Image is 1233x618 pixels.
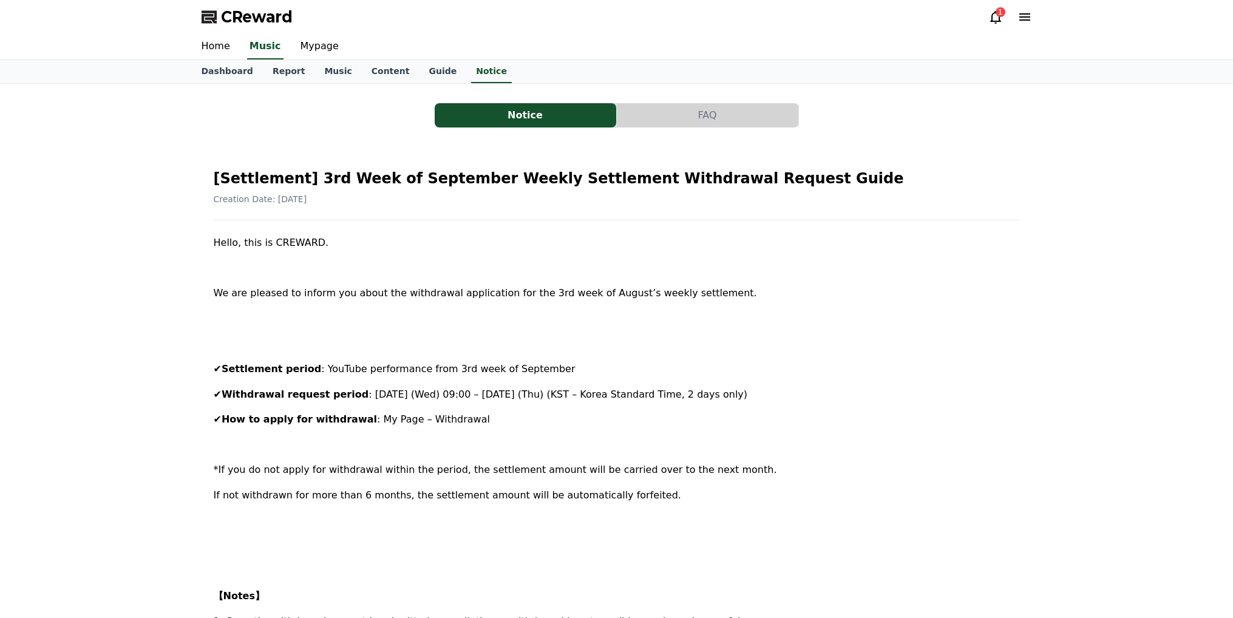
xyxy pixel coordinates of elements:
[202,7,293,27] a: CReward
[369,389,747,400] span: : [DATE] (Wed) 09:00 – [DATE] (Thu) (KST – Korea Standard Time, 2 days only)
[214,237,329,248] span: Hello, this is CREWARD.
[996,7,1005,17] div: 1
[214,363,222,375] span: ✔
[471,60,512,83] a: Notice
[214,194,307,204] span: Creation Date: [DATE]
[214,413,222,425] span: ✔
[377,413,490,425] span: : My Page – Withdrawal
[214,590,265,602] strong: 【Notes】
[192,34,240,59] a: Home
[419,60,466,83] a: Guide
[321,363,575,375] span: : YouTube performance from 3rd week of September
[222,363,321,375] strong: Settlement period
[314,60,361,83] a: Music
[214,169,1020,188] h2: [Settlement] 3rd Week of September Weekly Settlement Withdrawal Request Guide
[214,389,222,400] span: ✔
[222,413,377,425] strong: How to apply for withdrawal
[291,34,348,59] a: Mypage
[214,489,681,501] span: If not withdrawn for more than 6 months, the settlement amount will be automatically forfeited.
[435,103,617,127] a: Notice
[617,103,799,127] a: FAQ
[263,60,315,83] a: Report
[222,389,369,400] strong: Withdrawal request period
[214,464,777,475] span: *If you do not apply for withdrawal within the period, the settlement amount will be carried over...
[214,287,757,299] span: We are pleased to inform you about the withdrawal application for the 3rd week of August’s weekly...
[247,34,284,59] a: Music
[362,60,419,83] a: Content
[617,103,798,127] button: FAQ
[988,10,1003,24] a: 1
[192,60,263,83] a: Dashboard
[435,103,616,127] button: Notice
[221,7,293,27] span: CReward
